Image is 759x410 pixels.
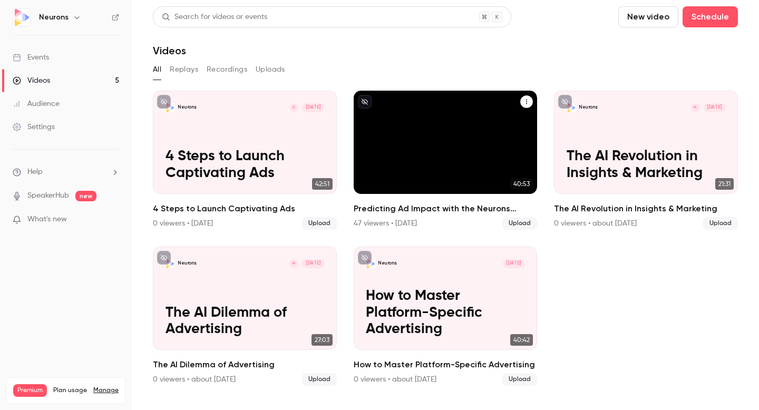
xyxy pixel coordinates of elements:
[312,334,333,346] span: 27:03
[703,103,725,112] span: [DATE]
[207,61,247,78] button: Recordings
[503,259,525,268] span: [DATE]
[153,247,337,386] li: The AI Dilemma of Advertising
[166,148,325,181] p: 4 Steps to Launch Captivating Ads
[13,99,60,109] div: Audience
[153,6,738,404] section: Videos
[13,75,50,86] div: Videos
[312,178,333,190] span: 42:51
[354,374,436,385] div: 0 viewers • about [DATE]
[93,386,119,395] a: Manage
[683,6,738,27] button: Schedule
[358,95,372,109] button: unpublished
[170,61,198,78] button: Replays
[510,334,533,346] span: 40:42
[354,247,538,386] a: How to Master Platform-Specific AdvertisingNeurons[DATE]How to Master Platform-Specific Advertisi...
[13,167,119,178] li: help-dropdown-opener
[13,122,55,132] div: Settings
[153,61,161,78] button: All
[153,218,213,229] div: 0 viewers • [DATE]
[178,104,197,111] p: Neurons
[378,260,397,267] p: Neurons
[302,259,324,268] span: [DATE]
[366,288,525,338] p: How to Master Platform-Specific Advertising
[354,358,538,371] h2: How to Master Platform-Specific Advertising
[567,148,726,181] p: The AI Revolution in Insights & Marketing
[162,12,267,23] div: Search for videos or events
[153,91,337,230] li: 4 Steps to Launch Captivating Ads
[618,6,678,27] button: New video
[178,260,197,267] p: Neurons
[554,91,738,230] li: The AI Revolution in Insights & Marketing
[153,247,337,386] a: The AI Dilemma of AdvertisingNeuronsM[DATE]The AI Dilemma of Advertising27:03The AI Dilemma of Ad...
[106,215,119,224] iframe: Noticeable Trigger
[153,374,236,385] div: 0 viewers • about [DATE]
[27,190,69,201] a: SpeakerHub
[354,247,538,386] li: How to Master Platform-Specific Advertising
[354,91,538,230] a: 40:53Predicting Ad Impact with the Neurons Impact Score47 viewers • [DATE]Upload
[27,167,43,178] span: Help
[510,178,533,190] span: 40:53
[289,103,299,113] div: D
[166,305,325,338] p: The AI Dilemma of Advertising
[153,358,337,371] h2: The AI Dilemma of Advertising
[157,251,171,265] button: unpublished
[554,218,637,229] div: 0 viewers • about [DATE]
[703,217,738,230] span: Upload
[302,373,337,386] span: Upload
[27,214,67,225] span: What's new
[39,12,69,23] h6: Neurons
[302,103,324,112] span: [DATE]
[13,384,47,397] span: Premium
[256,61,285,78] button: Uploads
[358,251,372,265] button: unpublished
[354,218,417,229] div: 47 viewers • [DATE]
[558,95,572,109] button: unpublished
[354,202,538,215] h2: Predicting Ad Impact with the Neurons Impact Score
[13,9,30,26] img: Neurons
[289,259,299,269] div: M
[153,91,337,230] a: 4 Steps to Launch Captivating AdsNeuronsD[DATE]4 Steps to Launch Captivating Ads42:514 Steps to L...
[715,178,734,190] span: 21:31
[554,202,738,215] h2: The AI Revolution in Insights & Marketing
[13,52,49,63] div: Events
[153,202,337,215] h2: 4 Steps to Launch Captivating Ads
[502,373,537,386] span: Upload
[75,191,96,201] span: new
[302,217,337,230] span: Upload
[579,104,598,111] p: Neurons
[502,217,537,230] span: Upload
[554,91,738,230] a: The AI Revolution in Insights & MarketingNeuronsM[DATE]The AI Revolution in Insights & Marketing2...
[157,95,171,109] button: unpublished
[153,91,738,386] ul: Videos
[153,44,186,57] h1: Videos
[354,91,538,230] li: Predicting Ad Impact with the Neurons Impact Score
[53,386,87,395] span: Plan usage
[690,103,700,113] div: M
